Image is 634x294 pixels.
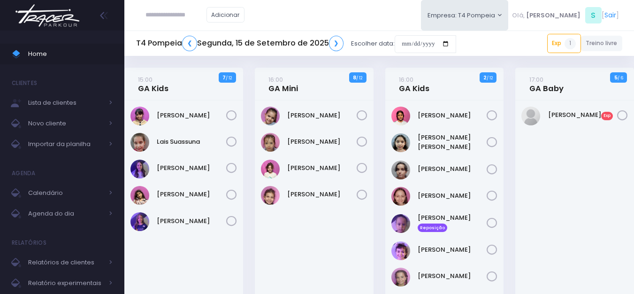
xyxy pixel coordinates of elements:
[418,111,487,120] a: [PERSON_NAME]
[391,133,410,152] img: Luisa Yen Muller
[601,112,613,120] span: Exp
[261,160,280,178] img: Mariana Tamarindo de Souza
[399,75,413,84] small: 16:00
[28,187,103,199] span: Calendário
[157,190,226,199] a: [PERSON_NAME]
[329,36,344,51] a: ❯
[614,74,618,81] strong: 5
[418,133,487,151] a: [PERSON_NAME] [PERSON_NAME]
[508,5,622,26] div: [ ]
[287,190,357,199] a: [PERSON_NAME]
[287,163,357,173] a: [PERSON_NAME]
[399,75,429,93] a: 16:00GA Kids
[157,111,226,120] a: [PERSON_NAME]
[581,36,623,51] a: Treino livre
[529,75,543,84] small: 17:00
[130,107,149,125] img: Clarice Lopes
[391,187,410,206] img: Marina Xidis Cerqueira
[418,224,448,232] span: Reposição
[222,74,226,81] strong: 7
[28,97,103,109] span: Lista de clientes
[157,137,226,147] a: Lais Suassuna
[136,33,456,54] div: Escolher data:
[585,7,602,23] span: S
[12,164,36,183] h4: Agenda
[548,110,618,120] a: [PERSON_NAME]Exp
[28,138,103,150] span: Importar da planilha
[391,214,410,233] img: Naya R. H. Miranda
[287,111,357,120] a: [PERSON_NAME]
[391,161,410,179] img: Luiza Lobello Demônaco
[28,277,103,289] span: Relatório experimentais
[130,212,149,231] img: Rosa Widman
[529,75,564,93] a: 17:00GA Baby
[157,217,226,226] a: [PERSON_NAME]
[547,34,581,53] a: Exp1
[226,75,232,81] small: / 12
[391,241,410,260] img: Nina Loureiro Andrusyszyn
[28,117,103,130] span: Novo cliente
[138,75,168,93] a: 15:00GA Kids
[356,75,362,81] small: / 12
[28,256,103,269] span: Relatórios de clientes
[618,75,623,81] small: / 6
[418,164,487,174] a: [PERSON_NAME]
[418,213,487,232] a: [PERSON_NAME] Reposição
[418,191,487,201] a: [PERSON_NAME]
[28,48,113,60] span: Home
[268,75,298,93] a: 16:00GA Mini
[130,133,149,152] img: Lais Suassuna
[418,271,487,281] a: [PERSON_NAME]
[261,107,280,125] img: LARA SHIMABUC
[130,160,149,178] img: Lia Widman
[391,268,410,286] img: Paolla Guerreiro
[261,186,280,205] img: Olivia Tozi
[12,74,37,93] h4: Clientes
[418,245,487,255] a: [PERSON_NAME]
[182,36,197,51] a: ❮
[604,10,616,20] a: Sair
[261,133,280,152] img: Luísa Veludo Uchôa
[512,11,525,20] span: Olá,
[12,233,46,252] h4: Relatórios
[565,38,576,49] span: 1
[287,137,357,147] a: [PERSON_NAME]
[130,186,149,205] img: Luiza Braz
[483,74,487,81] strong: 2
[391,107,410,125] img: Clara Sigolo
[206,7,245,23] a: Adicionar
[138,75,153,84] small: 15:00
[487,75,493,81] small: / 12
[157,163,226,173] a: [PERSON_NAME]
[526,11,581,20] span: [PERSON_NAME]
[136,36,344,51] h5: T4 Pompeia Segunda, 15 de Setembro de 2025
[353,74,356,81] strong: 8
[28,208,103,220] span: Agenda do dia
[268,75,283,84] small: 16:00
[521,107,540,125] img: Eloá Leme Sena Oliveira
